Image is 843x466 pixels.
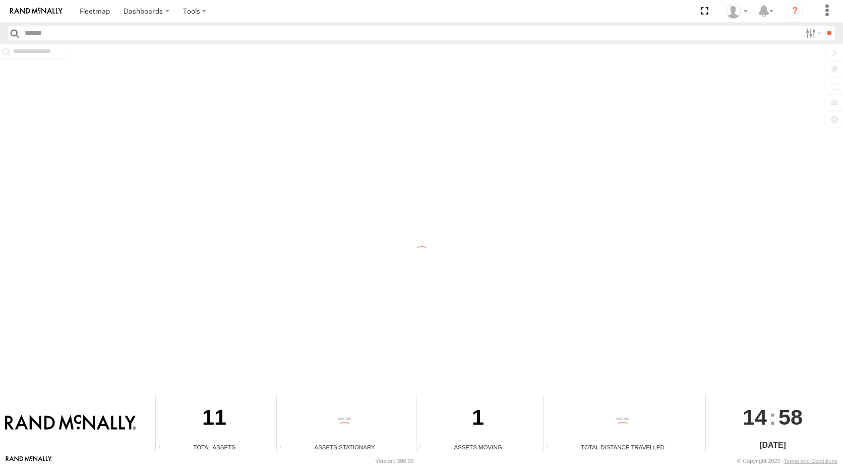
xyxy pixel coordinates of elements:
div: Valeo Dash [722,4,751,19]
a: Visit our Website [6,456,52,466]
div: 1 [416,395,539,443]
div: Total number of assets current stationary. [277,444,292,451]
div: Total distance travelled by all assets within specified date range and applied filters [544,444,559,451]
div: © Copyright 2025 - [737,458,837,464]
img: Rand McNally [5,415,136,432]
div: : [706,395,839,439]
span: 58 [778,395,803,439]
div: 11 [156,395,273,443]
div: Total Distance Travelled [544,443,702,451]
div: Version: 306.00 [376,458,414,464]
i: ? [787,3,803,19]
span: 14 [743,395,767,439]
a: Terms and Conditions [784,458,837,464]
div: Total number of Enabled Assets [156,444,171,451]
div: Assets Moving [416,443,539,451]
div: [DATE] [706,439,839,451]
label: Search Filter Options [802,26,823,40]
img: rand-logo.svg [10,8,63,15]
div: Total number of assets current in transit. [416,444,432,451]
div: Total Assets [156,443,273,451]
div: Assets Stationary [277,443,412,451]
